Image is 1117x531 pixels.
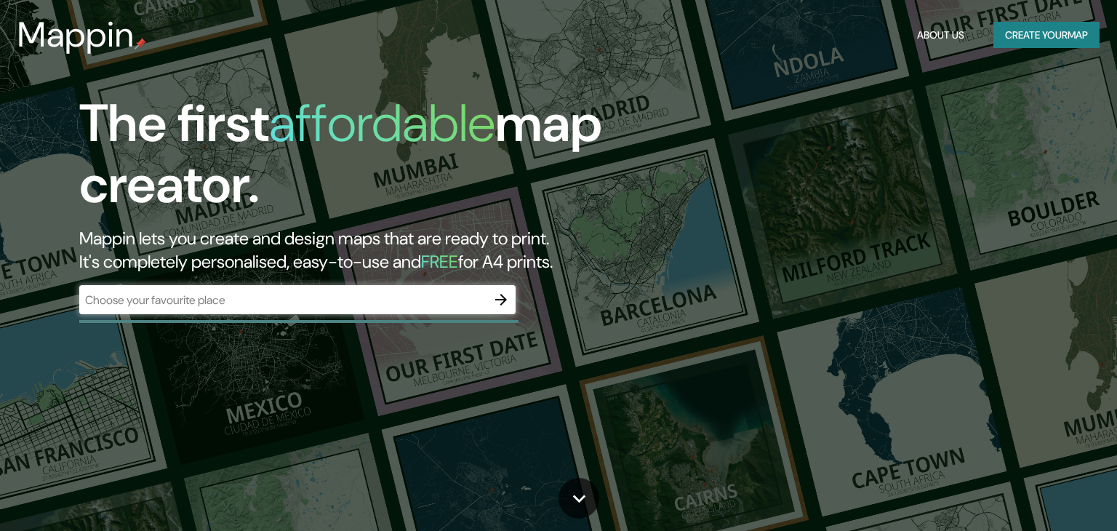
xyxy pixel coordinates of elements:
[17,15,135,55] h3: Mappin
[993,22,1100,49] button: Create yourmap
[79,292,487,308] input: Choose your favourite place
[79,227,638,274] h2: Mappin lets you create and design maps that are ready to print. It's completely personalised, eas...
[421,250,458,273] h5: FREE
[269,89,495,157] h1: affordable
[911,22,970,49] button: About Us
[79,93,638,227] h1: The first map creator.
[135,38,146,49] img: mappin-pin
